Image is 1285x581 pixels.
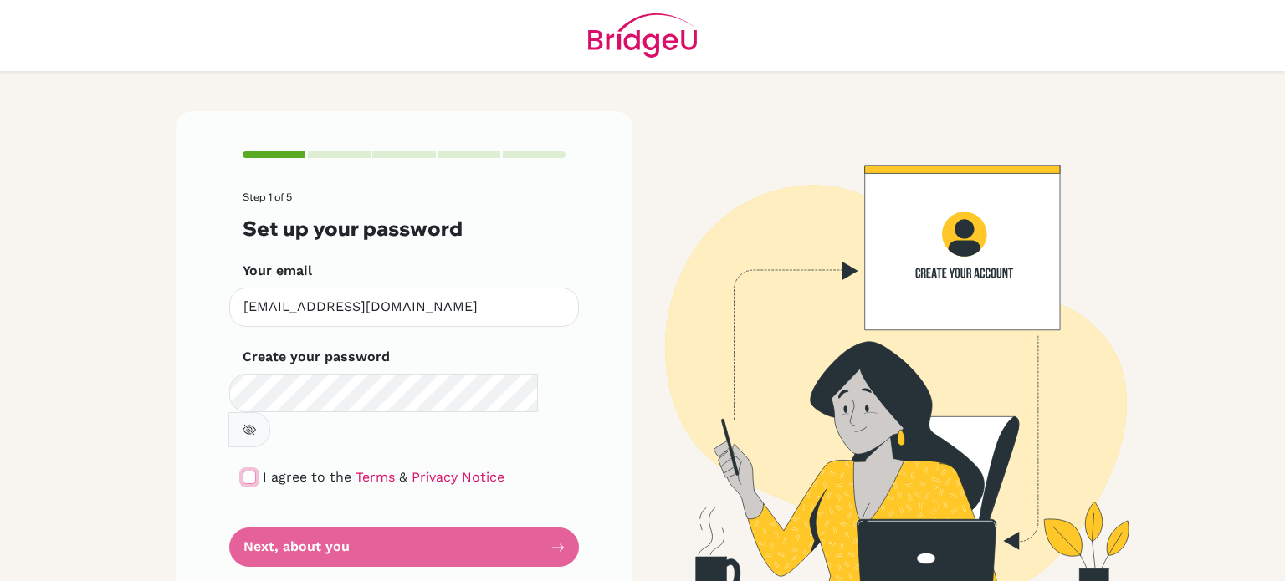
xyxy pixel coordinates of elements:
span: Step 1 of 5 [243,191,292,203]
label: Your email [243,261,312,281]
span: I agree to the [263,469,351,485]
a: Privacy Notice [412,469,504,485]
h3: Set up your password [243,217,566,241]
span: & [399,469,407,485]
a: Terms [356,469,395,485]
input: Insert your email* [229,288,579,327]
label: Create your password [243,347,390,367]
